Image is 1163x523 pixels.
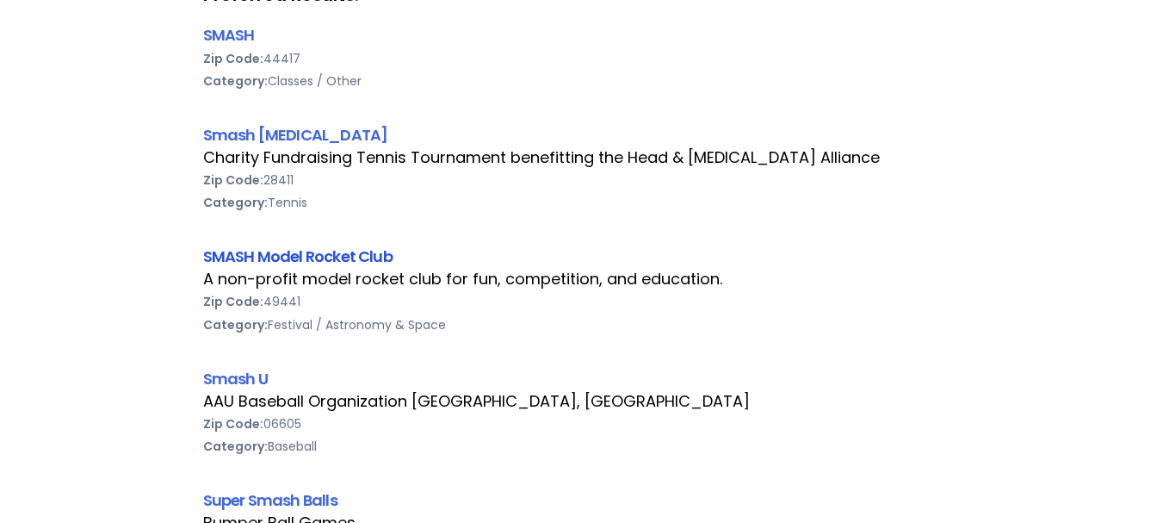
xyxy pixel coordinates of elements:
[203,169,961,191] div: 28411
[203,246,393,267] a: SMASH Model Rocket Club
[203,123,961,146] div: Smash [MEDICAL_DATA]
[203,489,337,511] a: Super Smash Balls
[203,194,268,211] b: Category:
[203,268,961,290] div: A non-profit model rocket club for fun, competition, and education.
[203,293,263,310] b: Zip Code:
[203,24,255,46] a: SMASH
[203,415,263,433] b: Zip Code:
[203,191,961,214] div: Tennis
[203,72,268,90] b: Category:
[203,368,268,389] a: Smash U
[203,47,961,70] div: 44417
[203,290,961,313] div: 49441
[203,390,961,413] div: AAU Baseball Organization [GEOGRAPHIC_DATA], [GEOGRAPHIC_DATA]
[203,245,961,268] div: SMASH Model Rocket Club
[203,316,268,333] b: Category:
[203,413,961,435] div: 06605
[203,171,263,189] b: Zip Code:
[203,50,263,67] b: Zip Code:
[203,23,961,47] div: SMASH
[203,70,961,92] div: Classes / Other
[203,489,961,512] div: Super Smash Balls
[203,367,961,390] div: Smash U
[203,146,961,169] div: Charity Fundraising Tennis Tournament benefitting the Head & [MEDICAL_DATA] Alliance
[203,438,268,455] b: Category:
[203,314,961,336] div: Festival / Astronomy & Space
[203,435,961,458] div: Baseball
[203,124,388,146] a: Smash [MEDICAL_DATA]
